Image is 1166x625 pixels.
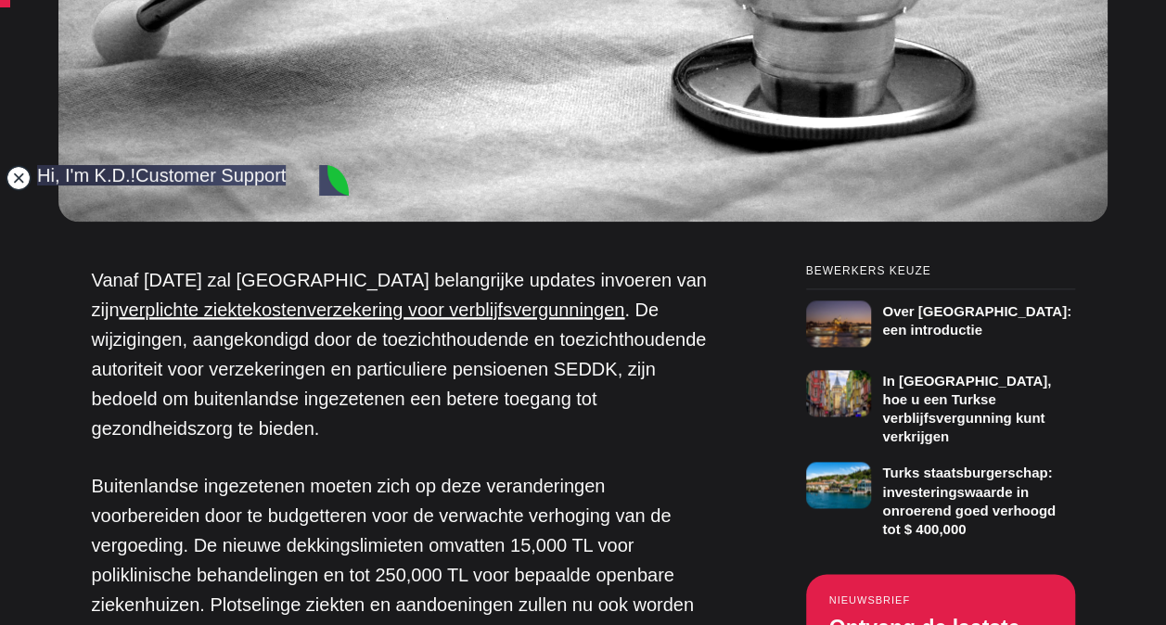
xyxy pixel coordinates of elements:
[806,288,1075,353] a: Over [GEOGRAPHIC_DATA]: een introductie
[806,456,1075,540] a: Turks staatsburgerschap: investeringswaarde in onroerend goed verhoogd tot $ 400,000
[92,265,713,443] p: Vanaf [DATE] zal [GEOGRAPHIC_DATA] belangrijke updates invoeren van zijn . De wijzigingen, aangek...
[882,303,1071,338] h3: Over [GEOGRAPHIC_DATA]: een introductie
[806,265,1075,277] small: Bewerkers keuze
[829,594,1052,606] small: Nieuwsbrief
[882,373,1051,445] h3: In [GEOGRAPHIC_DATA], hoe u een Turkse verblijfsvergunning kunt verkrijgen
[882,465,1056,537] h3: Turks staatsburgerschap: investeringswaarde in onroerend goed verhoogd tot $ 400,000
[806,364,1075,447] a: In [GEOGRAPHIC_DATA], hoe u een Turkse verblijfsvergunning kunt verkrijgen
[120,300,625,320] a: verplichte ziektekostenverzekering voor verblijfsvergunningen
